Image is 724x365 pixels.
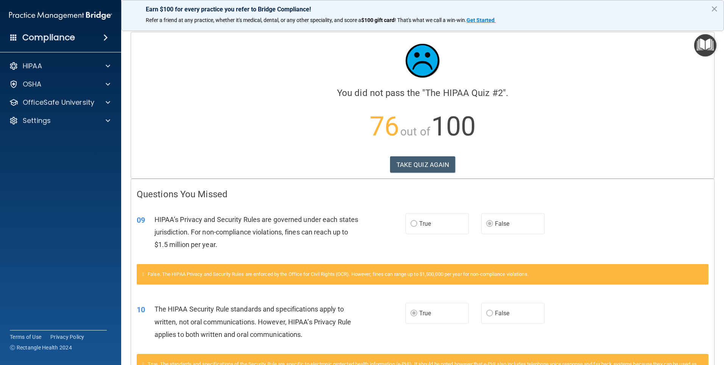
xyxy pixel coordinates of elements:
a: HIPAA [9,61,110,71]
h4: You did not pass the " ". [137,88,708,98]
a: Terms of Use [10,333,41,341]
span: ! That's what we call a win-win. [395,17,467,23]
a: Get Started [467,17,496,23]
p: HIPAA [23,61,42,71]
span: out of [400,125,430,138]
span: Ⓒ Rectangle Health 2024 [10,344,72,351]
h4: Compliance [22,32,75,43]
strong: $100 gift card [361,17,395,23]
a: Privacy Policy [50,333,84,341]
span: False [495,220,510,227]
a: OfficeSafe University [9,98,110,107]
span: 76 [370,111,399,142]
p: OSHA [23,80,42,89]
p: Settings [23,116,51,125]
input: True [410,311,417,316]
span: 09 [137,216,145,225]
input: False [486,311,493,316]
h4: Questions You Missed [137,189,708,199]
span: False [495,310,510,317]
input: True [410,221,417,227]
strong: Get Started [467,17,495,23]
a: Settings [9,116,110,125]
p: OfficeSafe University [23,98,94,107]
span: True [419,310,431,317]
button: Open Resource Center [694,34,716,57]
span: Refer a friend at any practice, whether it's medical, dental, or any other speciality, and score a [146,17,361,23]
span: HIPAA’s Privacy and Security Rules are governed under each states jurisdiction. For non-complianc... [154,216,359,249]
span: 100 [431,111,476,142]
span: True [419,220,431,227]
a: OSHA [9,80,110,89]
button: TAKE QUIZ AGAIN [390,156,456,173]
span: The HIPAA Security Rule standards and specifications apply to written, not oral communications. H... [154,305,351,338]
input: False [486,221,493,227]
span: 10 [137,305,145,314]
p: Earn $100 for every practice you refer to Bridge Compliance! [146,6,699,13]
img: sad_face.ecc698e2.jpg [400,38,445,83]
span: False. The HIPAA Privacy and Security Rules are enforced by the Office for Civil Rights (OCR). Ho... [148,271,529,277]
img: PMB logo [9,8,112,23]
span: The HIPAA Quiz #2 [425,88,503,98]
button: Close [711,3,718,15]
